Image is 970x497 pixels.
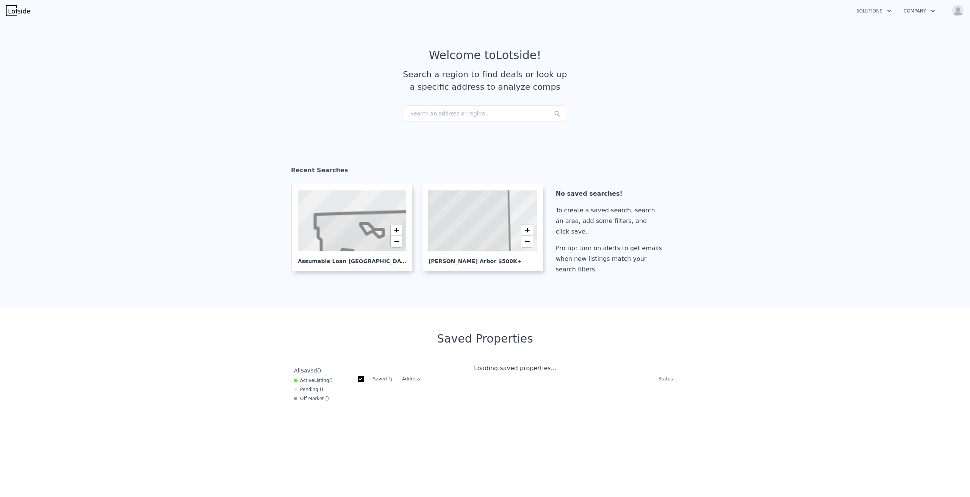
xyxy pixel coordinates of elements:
img: avatar [952,5,964,17]
div: Pro tip: turn on alerts to get emails when new listings match your search filters. [556,243,665,275]
div: Search a region to find deals or look up a specific address to analyze comps [400,68,570,93]
th: Status [656,373,676,385]
button: Company [898,4,941,18]
div: [PERSON_NAME] Arbor $500K+ [429,251,537,265]
span: − [394,237,399,246]
div: Assumable Loan [GEOGRAPHIC_DATA] [298,251,406,265]
img: Lotside [6,5,30,16]
th: Saved [370,373,399,385]
div: Saved Properties [291,332,679,346]
a: Zoom in [391,224,402,236]
button: Solutions [850,4,898,18]
span: + [525,225,530,235]
div: Welcome to Lotside ! [429,48,541,62]
a: Assumable Loan [GEOGRAPHIC_DATA] [291,184,419,271]
a: Zoom in [521,224,533,236]
a: [PERSON_NAME] Arbor $500K+ [422,184,549,271]
div: No saved searches! [556,189,665,199]
span: − [525,237,530,246]
th: Address [399,373,656,385]
div: Loading saved properties... [355,364,676,373]
div: Off Market ( ) [294,396,329,402]
a: Zoom out [521,236,533,247]
div: Search an address or region... [404,105,566,122]
span: Listing [314,378,329,383]
span: Saved [300,368,317,374]
div: All ( ) [294,367,321,374]
div: To create a saved search, search an area, add some filters, and click save. [556,205,665,237]
div: Recent Searches [291,160,679,184]
a: Zoom out [391,236,402,247]
span: + [394,225,399,235]
span: Active ( ) [300,377,333,383]
div: Pending ( ) [294,386,323,393]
